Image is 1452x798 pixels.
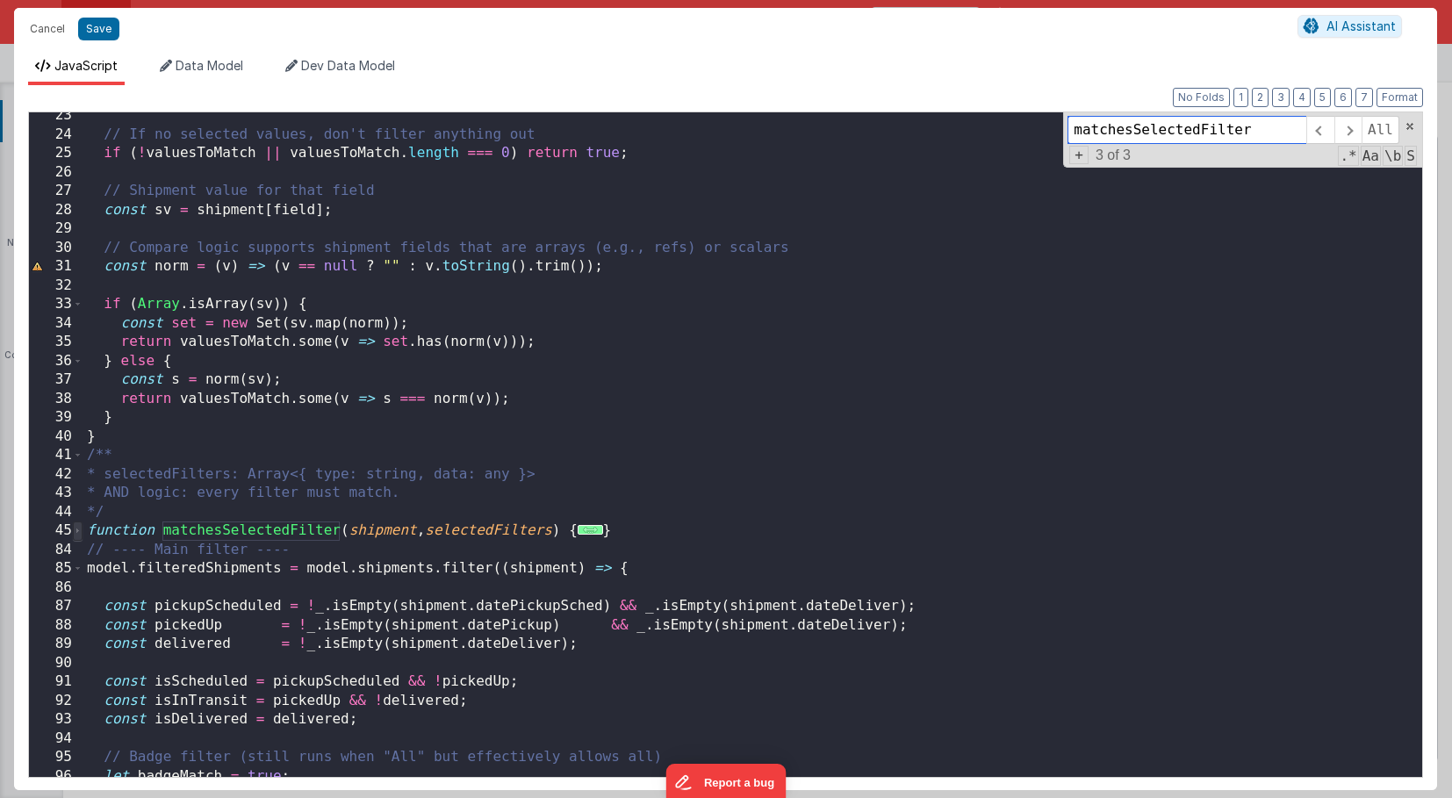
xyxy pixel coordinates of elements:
[1334,88,1352,107] button: 6
[54,58,118,73] span: JavaScript
[1377,88,1423,107] button: Format
[29,295,83,314] div: 33
[1362,116,1399,144] span: Alt-Enter
[1355,88,1373,107] button: 7
[1405,146,1417,166] span: Search In Selection
[1293,88,1311,107] button: 4
[29,503,83,522] div: 44
[29,484,83,503] div: 43
[29,616,83,636] div: 88
[1383,146,1403,166] span: Whole Word Search
[29,219,83,239] div: 29
[29,654,83,673] div: 90
[578,525,603,535] span: ...
[1233,88,1248,107] button: 1
[29,126,83,145] div: 24
[29,182,83,201] div: 27
[1361,146,1381,166] span: CaseSensitive Search
[21,17,74,41] button: Cancel
[29,314,83,334] div: 34
[29,428,83,447] div: 40
[29,635,83,654] div: 89
[1314,88,1331,107] button: 5
[29,672,83,692] div: 91
[29,692,83,711] div: 92
[29,730,83,749] div: 94
[29,277,83,296] div: 32
[29,767,83,787] div: 96
[29,748,83,767] div: 95
[29,710,83,730] div: 93
[29,352,83,371] div: 36
[29,144,83,163] div: 25
[1089,147,1138,163] span: 3 of 3
[29,408,83,428] div: 39
[29,201,83,220] div: 28
[29,521,83,541] div: 45
[1297,15,1402,38] button: AI Assistant
[29,465,83,485] div: 42
[29,106,83,126] div: 23
[29,446,83,465] div: 41
[1067,116,1306,144] input: Search for
[29,239,83,258] div: 30
[1173,88,1230,107] button: No Folds
[29,390,83,409] div: 38
[78,18,119,40] button: Save
[29,541,83,560] div: 84
[176,58,243,73] span: Data Model
[1272,88,1290,107] button: 3
[29,370,83,390] div: 37
[1326,18,1396,33] span: AI Assistant
[1338,146,1358,166] span: RegExp Search
[29,597,83,616] div: 87
[301,58,395,73] span: Dev Data Model
[1069,146,1089,164] span: Toggel Replace mode
[29,163,83,183] div: 26
[29,579,83,598] div: 86
[29,559,83,579] div: 85
[29,257,83,277] div: 31
[29,333,83,352] div: 35
[1252,88,1269,107] button: 2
